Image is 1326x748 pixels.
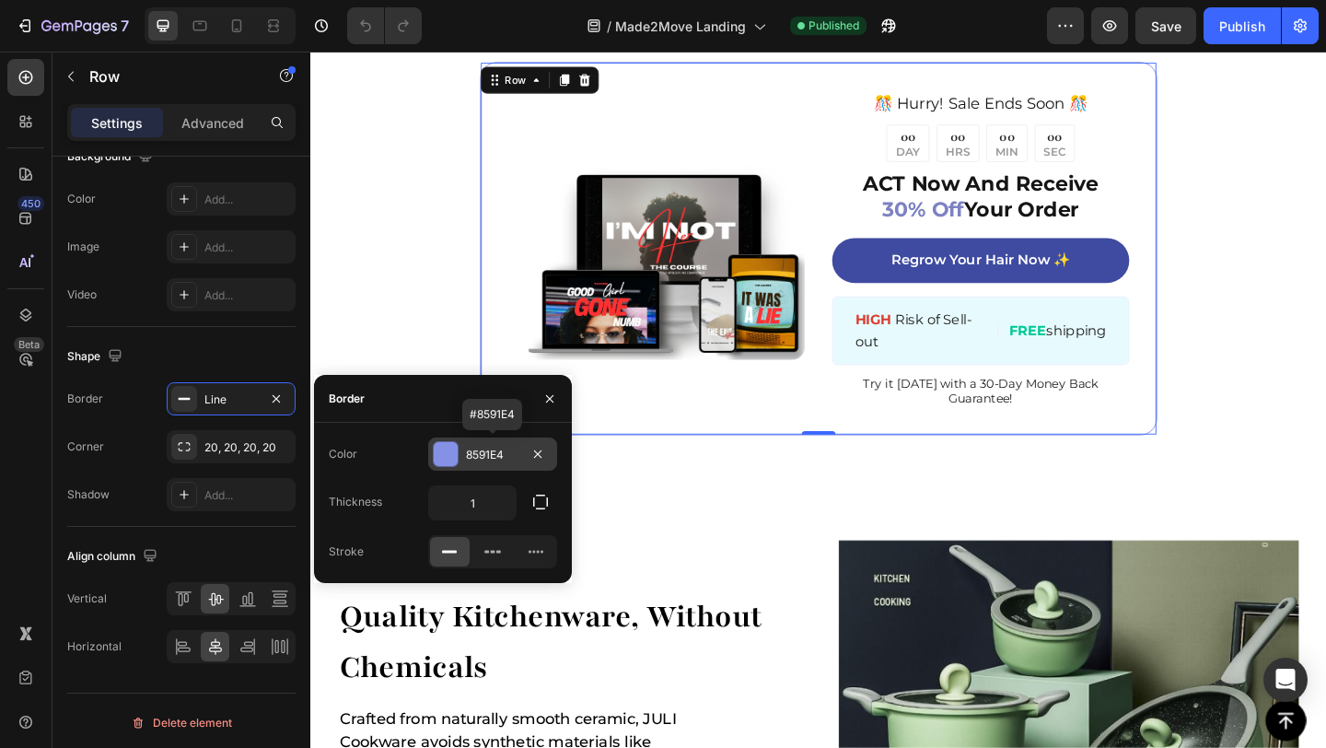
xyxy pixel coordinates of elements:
[632,217,827,237] p: Regrow Your Hair Now ✨
[592,280,737,327] p: Risk of Sell-out
[569,129,889,186] p: ACT Now And Receive Your Order
[808,18,859,34] span: Published
[466,447,519,463] div: 8591E4
[636,84,663,103] div: 00
[1135,7,1196,44] button: Save
[67,708,296,738] button: Delete element
[121,15,129,37] p: 7
[204,240,291,256] div: Add...
[601,353,857,385] span: Try it [DATE] with a 30-Day Money Back Guarantee!
[91,113,143,133] p: Settings
[181,113,244,133] p: Advanced
[67,638,122,655] div: Horizontal
[67,191,96,207] div: Color
[622,158,711,185] span: 30% Off
[131,712,232,734] div: Delete element
[329,391,365,407] div: Border
[797,103,821,115] p: SEC
[310,52,1326,748] iframe: Design area
[7,7,137,44] button: 7
[329,446,357,462] div: Color
[745,84,770,103] div: 00
[797,84,821,103] div: 00
[567,203,890,251] a: Regrow Your Hair Now ✨
[1151,18,1181,34] span: Save
[204,487,291,504] div: Add...
[67,345,126,369] div: Shape
[67,239,99,255] div: Image
[204,192,291,208] div: Add...
[745,103,770,115] p: MIN
[607,17,611,36] span: /
[30,587,532,699] h2: quality kitchenware, without chemicals
[67,486,110,503] div: Shadow
[691,84,717,103] div: 00
[347,7,422,44] div: Undo/Redo
[746,294,750,311] span: |
[329,494,382,510] div: Thickness
[615,17,746,36] span: Made2Move Landing
[592,283,632,300] strong: HIGH
[67,438,104,455] div: Corner
[204,287,291,304] div: Add...
[691,103,717,115] p: HRS
[1263,658,1308,702] div: Open Intercom Messenger
[429,486,516,520] input: Auto
[1204,7,1281,44] button: Publish
[1219,17,1265,36] div: Publish
[67,391,103,407] div: Border
[204,439,291,456] div: 20, 20, 20, 20
[67,286,97,303] div: Video
[67,544,161,569] div: Align column
[208,22,238,39] div: Row
[89,65,246,88] p: Row
[760,292,866,316] p: shipping
[67,145,157,169] div: Background
[67,590,107,607] div: Vertical
[760,295,800,312] strong: FREE
[17,196,44,211] div: 450
[14,337,44,352] div: Beta
[204,392,258,408] div: Line
[636,103,663,115] p: DAY
[329,543,364,560] div: Stroke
